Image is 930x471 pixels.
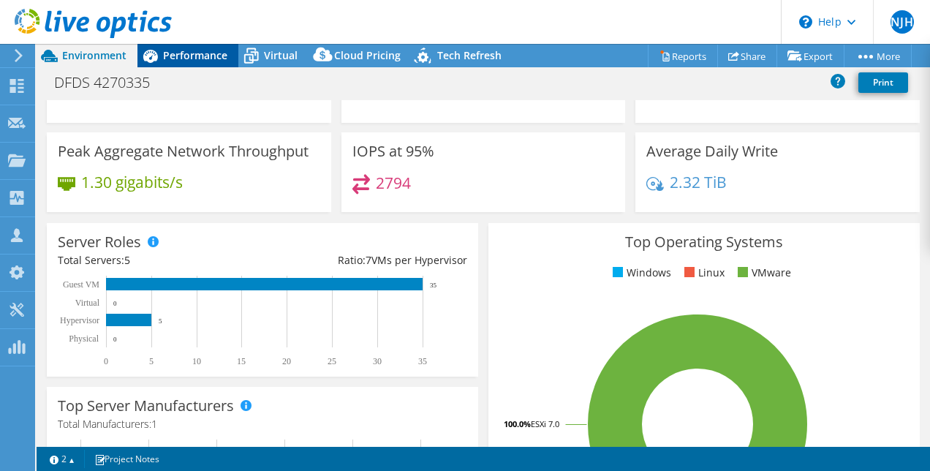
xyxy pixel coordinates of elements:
text: Guest VM [63,279,99,290]
span: Environment [62,48,126,62]
a: Print [858,72,908,93]
span: Virtual [264,48,298,62]
h3: Top Operating Systems [499,234,909,250]
span: 7 [366,253,371,267]
div: Ratio: VMs per Hypervisor [262,252,467,268]
text: Hypervisor [60,315,99,325]
h4: 2.32 TiB [670,174,727,190]
text: 15 [237,356,246,366]
h3: Peak Aggregate Network Throughput [58,143,309,159]
div: Total Servers: [58,252,262,268]
text: 10 [192,356,201,366]
a: More [844,45,912,67]
text: 5 [149,356,154,366]
a: Share [717,45,777,67]
h4: 2794 [376,175,411,191]
text: 5 [159,317,162,325]
span: NJH [891,10,914,34]
text: 0 [104,356,108,366]
span: Tech Refresh [437,48,502,62]
text: Virtual [75,298,100,308]
span: Cloud Pricing [334,48,401,62]
text: 0 [113,336,117,343]
a: Reports [648,45,718,67]
span: 5 [124,253,130,267]
h3: Server Roles [58,234,141,250]
text: 25 [328,356,336,366]
h4: 10 [58,86,117,102]
a: Project Notes [84,450,170,468]
li: Windows [609,265,671,281]
text: 0 [113,300,117,307]
h4: Total Manufacturers: [58,416,467,432]
tspan: 100.0% [504,418,531,429]
text: 20 [282,356,291,366]
a: Export [776,45,844,67]
text: 30 [373,356,382,366]
svg: \n [799,15,812,29]
text: 35 [430,282,437,289]
h3: IOPS at 95% [352,143,434,159]
h3: Top Server Manufacturers [58,398,234,414]
li: VMware [734,265,791,281]
text: Physical [69,334,99,344]
span: 1 [151,417,157,431]
tspan: ESXi 7.0 [531,418,559,429]
h1: DFDS 4270335 [48,75,173,91]
span: Performance [163,48,227,62]
a: 2 [39,450,85,468]
li: Linux [681,265,725,281]
h3: Average Daily Write [646,143,778,159]
text: 35 [418,356,427,366]
h4: 1.30 gigabits/s [81,174,183,190]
